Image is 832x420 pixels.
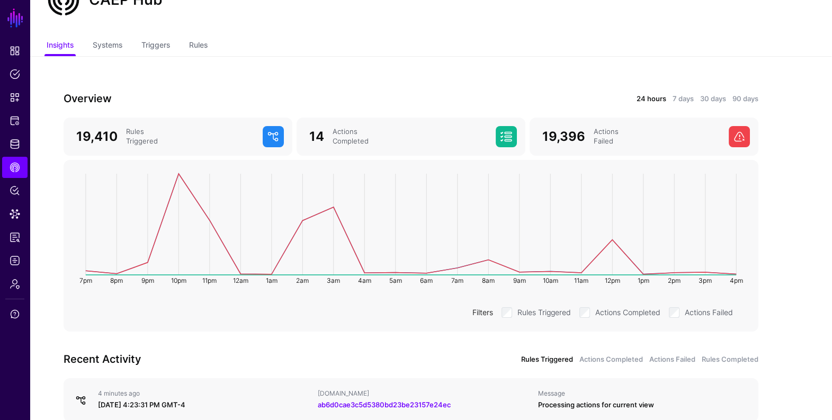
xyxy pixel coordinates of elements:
[482,276,495,284] text: 8am
[318,400,451,409] a: ab6d0cae3c5d5380bd23be23157e24ec
[668,276,681,284] text: 2pm
[79,276,92,284] text: 7pm
[638,276,649,284] text: 1pm
[574,276,588,284] text: 11am
[673,94,694,104] a: 7 days
[700,94,726,104] a: 30 days
[649,354,695,365] a: Actions Failed
[266,276,278,284] text: 1am
[538,400,749,410] div: Processing actions for current view
[420,276,433,284] text: 6am
[605,276,620,284] text: 12pm
[10,69,20,79] span: Policies
[2,250,28,271] a: Logs
[685,305,733,318] label: Actions Failed
[389,276,402,284] text: 5am
[538,389,749,398] div: Message
[702,354,758,365] a: Rules Completed
[10,92,20,103] span: Snippets
[10,209,20,219] span: Data Lens
[10,139,20,149] span: Identity Data Fabric
[2,87,28,108] a: Snippets
[10,279,20,289] span: Admin
[2,133,28,155] a: Identity Data Fabric
[318,389,529,398] div: [DOMAIN_NAME]
[2,180,28,201] a: Policy Lens
[730,276,743,284] text: 4pm
[542,129,585,144] span: 19,396
[543,276,558,284] text: 10am
[64,351,405,368] h3: Recent Activity
[6,6,24,30] a: SGNL
[10,255,20,266] span: Logs
[10,232,20,243] span: Access Reporting
[637,94,666,104] a: 24 hours
[2,157,28,178] a: CAEP Hub
[110,276,123,284] text: 8pm
[579,354,643,365] a: Actions Completed
[122,127,258,146] div: Rules Triggered
[451,276,463,284] text: 7am
[189,36,208,56] a: Rules
[699,276,712,284] text: 3pm
[2,64,28,85] a: Policies
[171,276,186,284] text: 10pm
[2,40,28,61] a: Dashboard
[93,36,122,56] a: Systems
[309,129,324,144] span: 14
[328,127,491,146] div: Actions Completed
[10,115,20,126] span: Protected Systems
[2,227,28,248] a: Access Reporting
[732,94,758,104] a: 90 days
[47,36,74,56] a: Insights
[233,276,248,284] text: 12am
[202,276,217,284] text: 11pm
[296,276,309,284] text: 2am
[10,162,20,173] span: CAEP Hub
[141,36,170,56] a: Triggers
[468,307,497,318] div: Filters
[595,305,660,318] label: Actions Completed
[98,389,309,398] div: 4 minutes ago
[2,203,28,225] a: Data Lens
[10,185,20,196] span: Policy Lens
[589,127,724,146] div: Actions Failed
[2,273,28,294] a: Admin
[10,309,20,319] span: Support
[513,276,526,284] text: 9am
[521,354,573,365] a: Rules Triggered
[76,129,118,144] span: 19,410
[327,276,340,284] text: 3am
[517,305,571,318] label: Rules Triggered
[358,276,371,284] text: 4am
[2,110,28,131] a: Protected Systems
[98,400,309,410] div: [DATE] 4:23:31 PM GMT-4
[10,46,20,56] span: Dashboard
[64,90,405,107] h3: Overview
[141,276,154,284] text: 9pm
